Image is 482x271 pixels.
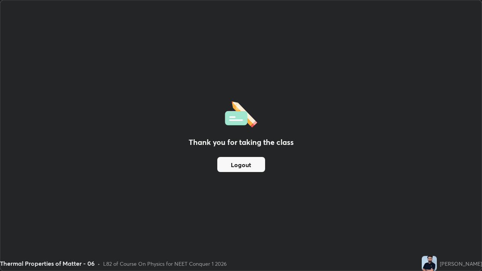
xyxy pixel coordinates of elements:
[189,137,294,148] h2: Thank you for taking the class
[217,157,265,172] button: Logout
[103,260,227,268] div: L82 of Course On Physics for NEET Conquer 1 2026
[98,260,100,268] div: •
[225,99,257,128] img: offlineFeedback.1438e8b3.svg
[440,260,482,268] div: [PERSON_NAME]
[422,256,437,271] img: ef2b50091f9441e5b7725b7ba0742755.jpg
